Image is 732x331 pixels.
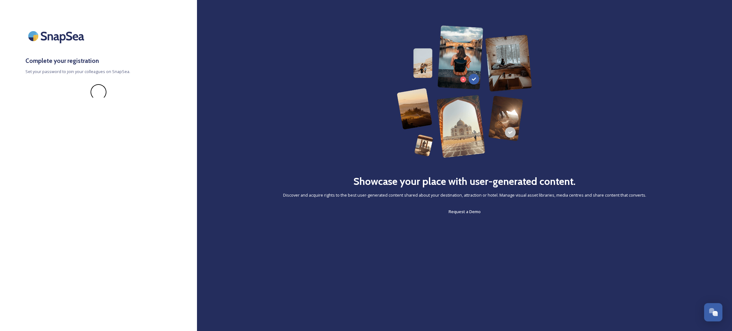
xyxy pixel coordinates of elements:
button: Open Chat [704,303,722,321]
img: SnapSea Logo [25,25,89,47]
span: Discover and acquire rights to the best user-generated content shared about your destination, att... [283,192,646,198]
img: 63b42ca75bacad526042e722_Group%20154-p-800.png [397,25,532,158]
a: Request a Demo [449,208,481,215]
span: Request a Demo [449,209,481,214]
h3: Complete your registration [25,56,172,65]
h2: Showcase your place with user-generated content. [353,174,576,189]
span: Set your password to join your colleagues on SnapSea. [25,69,172,75]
